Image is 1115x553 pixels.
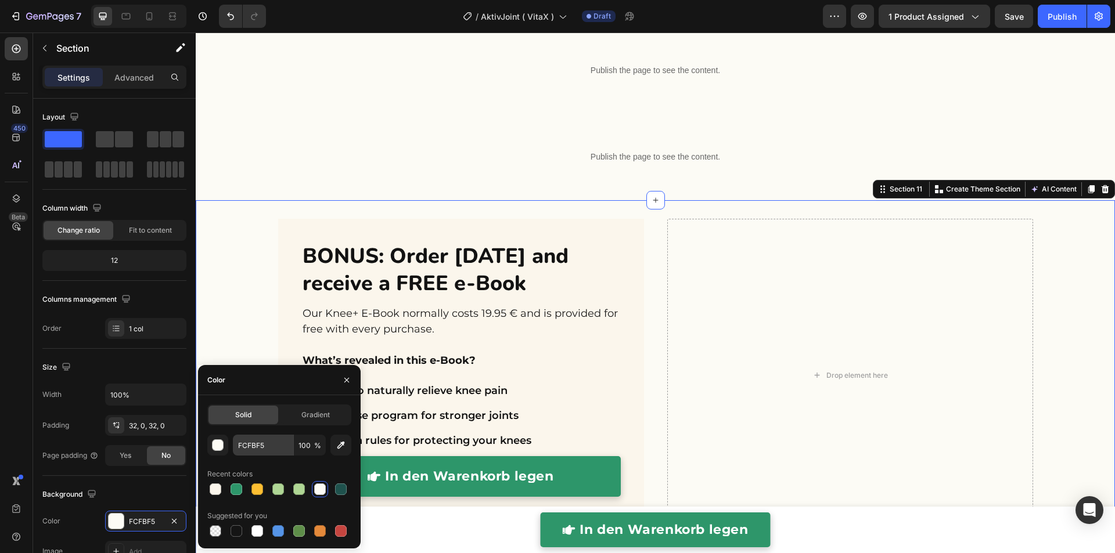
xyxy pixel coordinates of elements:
p: Advanced [114,71,154,84]
div: Rich Text Editor. Editing area: main [127,349,337,368]
div: Page padding [42,450,99,461]
div: Padding [42,420,69,431]
div: Publish [1048,10,1077,23]
span: Save [1005,12,1024,21]
p: Section [56,41,152,55]
div: Column width [42,201,104,216]
div: FCFBF5 [129,516,163,527]
input: Auto [106,384,186,405]
p: Golden rules for protecting your knees [128,400,336,416]
button: Save [995,5,1033,28]
a: In den Warenkorb legen [106,424,425,464]
div: Size [42,360,73,375]
p: Publish the page to see the content. [106,32,814,44]
span: Fit to content [129,225,172,236]
div: Color [207,375,225,385]
div: Order [42,323,62,334]
button: 7 [5,5,87,28]
button: Publish [1038,5,1087,28]
button: 1 product assigned [879,5,990,28]
span: Gradient [301,410,330,420]
p: Exercise program for stronger joints [128,375,336,391]
div: 1 col [129,324,184,334]
p: Publish the page to see the content. [106,118,814,131]
iframe: To enrich screen reader interactions, please activate Accessibility in Grammarly extension settings [196,32,1115,553]
h2: Rich Text Editor. Editing area: main [106,209,425,266]
div: Section 11 [692,151,729,162]
span: Change ratio [57,225,100,236]
div: 32, 0, 32, 0 [129,421,184,431]
a: In den Warenkorb legen [345,480,575,515]
div: Suggested for you [207,511,267,521]
span: Draft [594,11,611,21]
div: Columns management [42,292,133,308]
span: Yes [120,450,131,461]
p: Create Theme Section [750,151,825,162]
div: Open Intercom Messenger [1076,496,1103,524]
p: Settings [57,71,90,84]
span: No [161,450,171,461]
div: Background [42,487,99,503]
span: / [476,10,479,23]
span: AktivJoint ( VitaX ) [481,10,554,23]
div: Drop element here [631,338,692,348]
div: Recent colors [207,469,253,479]
p: In den Warenkorb legen [189,438,358,450]
div: 12 [45,252,184,269]
span: % [314,440,321,451]
div: Rich Text Editor. Editing area: main [127,374,337,393]
span: 1 product assigned [889,10,964,23]
p: BONUS: Order [DATE] and receive a FREE e-Book [107,211,424,265]
p: Our Knee+ E-Book normally costs 19.95 € and is provided for free with every purchase. [107,273,424,336]
div: Width [42,389,62,400]
p: In den Warenkorb legen [384,491,552,504]
strong: What’s revealed in this e-Book? [107,321,280,334]
p: 7 [76,9,81,23]
div: Color [42,516,60,526]
div: Rich Text Editor. Editing area: main [127,399,337,418]
div: Undo/Redo [219,5,266,28]
input: Eg: FFFFFF [233,435,293,456]
span: Solid [235,410,251,420]
div: Beta [9,212,28,222]
div: 450 [11,124,28,133]
div: Layout [42,110,81,125]
div: Rich Text Editor. Editing area: main [106,272,425,337]
button: AI Content [832,150,883,164]
p: How to naturally relieve knee pain [128,350,336,366]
